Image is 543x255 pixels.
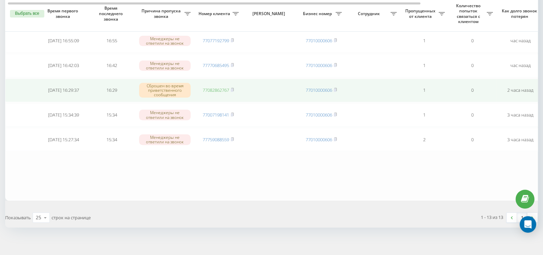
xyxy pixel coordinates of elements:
a: 77010000606 [306,136,332,143]
td: [DATE] 16:55:09 [39,29,88,53]
a: 77010000606 [306,87,332,93]
td: 16:29 [88,79,136,102]
span: строк на странице [52,214,91,221]
a: 77770685495 [203,62,229,68]
td: 16:42 [88,54,136,77]
td: 1 [400,79,448,102]
td: 15:34 [88,103,136,127]
span: Время последнего звонка [93,5,130,22]
div: Сброшен во время приветственного сообщения [139,83,191,98]
td: 0 [448,103,496,127]
a: 77007198141 [203,112,229,118]
div: Open Intercom Messenger [520,216,536,233]
td: 0 [448,79,496,102]
a: 77010000606 [306,112,332,118]
td: 1 [400,103,448,127]
a: 77082862767 [203,87,229,93]
td: 0 [448,128,496,151]
span: Как долго звонок потерян [502,8,539,19]
a: 77010000606 [306,37,332,44]
button: Выбрать все [10,10,44,18]
a: 77077192799 [203,37,229,44]
span: Количество попыток связаться с клиентом [452,3,487,24]
div: Менеджеры не ответили на звонок [139,110,191,120]
div: 25 [36,214,41,221]
span: Пропущенных от клиента [404,8,439,19]
span: Номер клиента [197,11,233,16]
td: [DATE] 16:29:37 [39,79,88,102]
span: [PERSON_NAME] [248,11,291,16]
td: 2 [400,128,448,151]
span: Показывать [5,214,31,221]
td: 1 [400,54,448,77]
div: Менеджеры не ответили на звонок [139,134,191,145]
td: 0 [448,29,496,53]
td: [DATE] 15:34:39 [39,103,88,127]
div: 1 - 13 из 13 [481,214,503,221]
td: 1 [400,29,448,53]
td: 16:55 [88,29,136,53]
div: Менеджеры не ответили на звонок [139,36,191,46]
span: Бизнес номер [301,11,336,16]
td: 0 [448,54,496,77]
div: Менеджеры не ответили на звонок [139,60,191,71]
a: 77759088559 [203,136,229,143]
a: 77010000606 [306,62,332,68]
td: 15:34 [88,128,136,151]
td: [DATE] 16:42:03 [39,54,88,77]
a: 1 [517,213,527,222]
td: [DATE] 15:27:34 [39,128,88,151]
span: Сотрудник [349,11,391,16]
span: Причина пропуска звонка [139,8,184,19]
span: Время первого звонка [45,8,82,19]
